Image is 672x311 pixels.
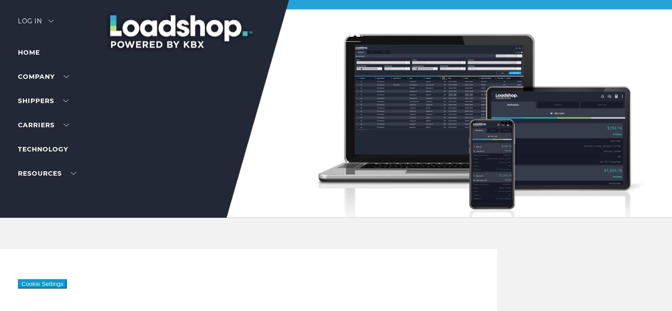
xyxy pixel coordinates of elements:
[18,97,69,105] a: SHIPPERS
[18,73,69,81] a: Company
[18,48,40,56] a: Home
[18,145,68,153] a: Technology
[18,279,67,289] button: Cookie Settings
[303,18,370,57] img: kbx logo
[18,121,69,129] a: Carriers
[18,18,54,31] div: Log in
[48,20,54,22] img: arrow
[18,169,76,177] a: RESOURCES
